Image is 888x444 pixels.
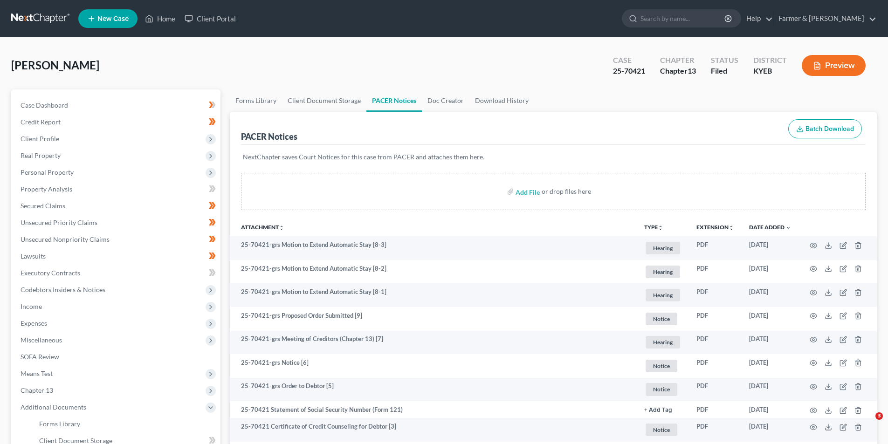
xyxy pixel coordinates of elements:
[13,214,220,231] a: Unsecured Priority Claims
[742,283,799,307] td: [DATE]
[646,360,677,372] span: Notice
[644,335,681,350] a: Hearing
[13,348,220,365] a: SOFA Review
[21,403,86,411] span: Additional Documents
[646,242,680,254] span: Hearing
[21,168,74,176] span: Personal Property
[742,236,799,260] td: [DATE]
[742,418,799,442] td: [DATE]
[644,311,681,327] a: Notice
[366,89,422,112] a: PACER Notices
[230,354,637,378] td: 25-70421-grs Notice [6]
[422,89,469,112] a: Doc Creator
[241,224,284,231] a: Attachmentunfold_more
[230,418,637,442] td: 25-70421 Certificate of Credit Counseling for Debtor [3]
[875,412,883,420] span: 3
[21,353,59,361] span: SOFA Review
[644,287,681,303] a: Hearing
[753,66,787,76] div: KYEB
[21,319,47,327] span: Expenses
[660,55,696,66] div: Chapter
[282,89,366,112] a: Client Document Storage
[644,264,681,280] a: Hearing
[689,401,742,418] td: PDF
[39,420,80,428] span: Forms Library
[689,260,742,284] td: PDF
[21,302,42,310] span: Income
[97,15,129,22] span: New Case
[689,283,742,307] td: PDF
[21,219,97,226] span: Unsecured Priority Claims
[21,252,46,260] span: Lawsuits
[21,202,65,210] span: Secured Claims
[230,307,637,331] td: 25-70421-grs Proposed Order Submitted [9]
[644,422,681,437] a: Notice
[230,260,637,284] td: 25-70421-grs Motion to Extend Automatic Stay [8-2]
[21,151,61,159] span: Real Property
[742,10,773,27] a: Help
[646,289,680,301] span: Hearing
[742,331,799,355] td: [DATE]
[230,89,282,112] a: Forms Library
[21,286,105,294] span: Codebtors Insiders & Notices
[21,118,61,126] span: Credit Report
[469,89,534,112] a: Download History
[646,383,677,396] span: Notice
[644,225,663,231] button: TYPEunfold_more
[640,10,726,27] input: Search by name...
[230,283,637,307] td: 25-70421-grs Motion to Extend Automatic Stay [8-1]
[230,401,637,418] td: 25-70421 Statement of Social Security Number (Form 121)
[32,416,220,432] a: Forms Library
[689,331,742,355] td: PDF
[21,101,68,109] span: Case Dashboard
[689,378,742,402] td: PDF
[11,58,99,72] span: [PERSON_NAME]
[13,97,220,114] a: Case Dashboard
[788,119,862,139] button: Batch Download
[646,424,677,436] span: Notice
[646,313,677,325] span: Notice
[230,236,637,260] td: 25-70421-grs Motion to Extend Automatic Stay [8-3]
[805,125,854,133] span: Batch Download
[644,407,672,413] button: + Add Tag
[542,187,591,196] div: or drop files here
[644,405,681,414] a: + Add Tag
[644,240,681,256] a: Hearing
[13,181,220,198] a: Property Analysis
[688,66,696,75] span: 13
[241,131,297,142] div: PACER Notices
[785,225,791,231] i: expand_more
[21,269,80,277] span: Executory Contracts
[13,265,220,281] a: Executory Contracts
[180,10,241,27] a: Client Portal
[742,307,799,331] td: [DATE]
[711,55,738,66] div: Status
[13,231,220,248] a: Unsecured Nonpriority Claims
[613,55,645,66] div: Case
[689,418,742,442] td: PDF
[689,236,742,260] td: PDF
[749,224,791,231] a: Date Added expand_more
[21,135,59,143] span: Client Profile
[646,266,680,278] span: Hearing
[13,114,220,130] a: Credit Report
[729,225,734,231] i: unfold_more
[689,354,742,378] td: PDF
[230,331,637,355] td: 25-70421-grs Meeting of Creditors (Chapter 13) [7]
[742,354,799,378] td: [DATE]
[13,248,220,265] a: Lawsuits
[243,152,864,162] p: NextChapter saves Court Notices for this case from PACER and attaches them here.
[646,336,680,348] span: Hearing
[742,378,799,402] td: [DATE]
[774,10,876,27] a: Farmer & [PERSON_NAME]
[21,185,72,193] span: Property Analysis
[711,66,738,76] div: Filed
[21,386,53,394] span: Chapter 13
[13,198,220,214] a: Secured Claims
[279,225,284,231] i: unfold_more
[742,260,799,284] td: [DATE]
[613,66,645,76] div: 25-70421
[696,224,734,231] a: Extensionunfold_more
[644,358,681,374] a: Notice
[753,55,787,66] div: District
